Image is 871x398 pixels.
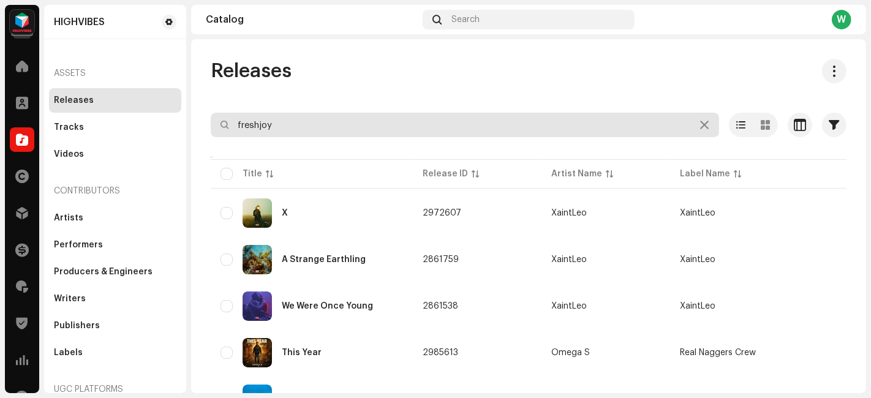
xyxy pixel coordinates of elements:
[54,240,103,250] div: Performers
[49,340,181,365] re-m-nav-item: Labels
[282,302,373,310] div: We Were Once Young
[54,321,100,331] div: Publishers
[243,338,272,367] img: 2604df20-1e1e-4052-9f54-ea4ff59a8b8b
[680,302,715,310] span: XaintLeo
[423,209,461,217] span: 2972607
[54,149,84,159] div: Videos
[551,302,587,310] div: XaintLeo
[54,213,83,223] div: Artists
[49,59,181,88] re-a-nav-header: Assets
[680,209,715,217] span: XaintLeo
[54,294,86,304] div: Writers
[282,348,322,357] div: This Year
[551,209,660,217] span: XaintLeo
[551,302,660,310] span: XaintLeo
[54,267,153,277] div: Producers & Engineers
[49,233,181,257] re-m-nav-item: Performers
[551,255,587,264] div: XaintLeo
[423,348,458,357] span: 2985613
[423,255,459,264] span: 2861759
[211,113,719,137] input: Search
[680,255,715,264] span: XaintLeo
[451,15,480,24] span: Search
[551,348,590,357] div: Omega S
[551,209,587,217] div: XaintLeo
[551,168,602,180] div: Artist Name
[54,348,83,358] div: Labels
[49,142,181,167] re-m-nav-item: Videos
[423,168,468,180] div: Release ID
[211,59,292,83] span: Releases
[49,206,181,230] re-m-nav-item: Artists
[206,15,418,24] div: Catalog
[49,88,181,113] re-m-nav-item: Releases
[243,198,272,228] img: 824cb6ae-a8da-4152-b968-bd9843892405
[10,10,34,34] img: feab3aad-9b62-475c-8caf-26f15a9573ee
[49,115,181,140] re-m-nav-item: Tracks
[680,348,756,357] span: Real Naggers Crew
[49,287,181,311] re-m-nav-item: Writers
[551,255,660,264] span: XaintLeo
[832,10,851,29] div: W
[49,260,181,284] re-m-nav-item: Producers & Engineers
[243,245,272,274] img: a08f9f76-750a-4113-b703-15f9e377866d
[54,96,94,105] div: Releases
[49,314,181,338] re-m-nav-item: Publishers
[423,302,458,310] span: 2861538
[243,291,272,321] img: 1f90f2b1-564e-4f27-b2f6-bdfe67400e50
[54,122,84,132] div: Tracks
[551,348,660,357] span: Omega S
[54,17,105,27] div: HIGHVIBES
[282,209,288,217] div: X
[680,168,730,180] div: Label Name
[243,168,262,180] div: Title
[282,255,366,264] div: A Strange Earthling
[49,176,181,206] re-a-nav-header: Contributors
